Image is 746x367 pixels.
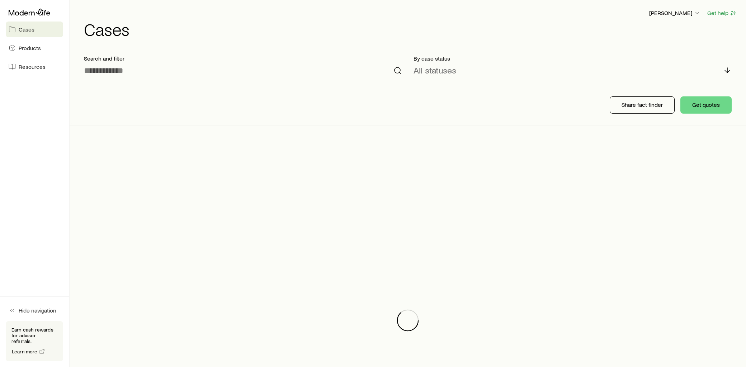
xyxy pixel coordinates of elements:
[84,20,737,38] h1: Cases
[11,327,57,344] p: Earn cash rewards for advisor referrals.
[19,307,56,314] span: Hide navigation
[12,349,38,354] span: Learn more
[6,59,63,75] a: Resources
[19,63,46,70] span: Resources
[6,302,63,318] button: Hide navigation
[610,96,675,114] button: Share fact finder
[680,96,732,114] button: Get quotes
[622,101,663,108] p: Share fact finder
[84,55,402,62] p: Search and filter
[6,321,63,361] div: Earn cash rewards for advisor referrals.Learn more
[649,9,701,18] button: [PERSON_NAME]
[649,9,701,16] p: [PERSON_NAME]
[6,40,63,56] a: Products
[19,44,41,52] span: Products
[414,55,732,62] p: By case status
[414,65,456,75] p: All statuses
[6,22,63,37] a: Cases
[19,26,34,33] span: Cases
[707,9,737,17] button: Get help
